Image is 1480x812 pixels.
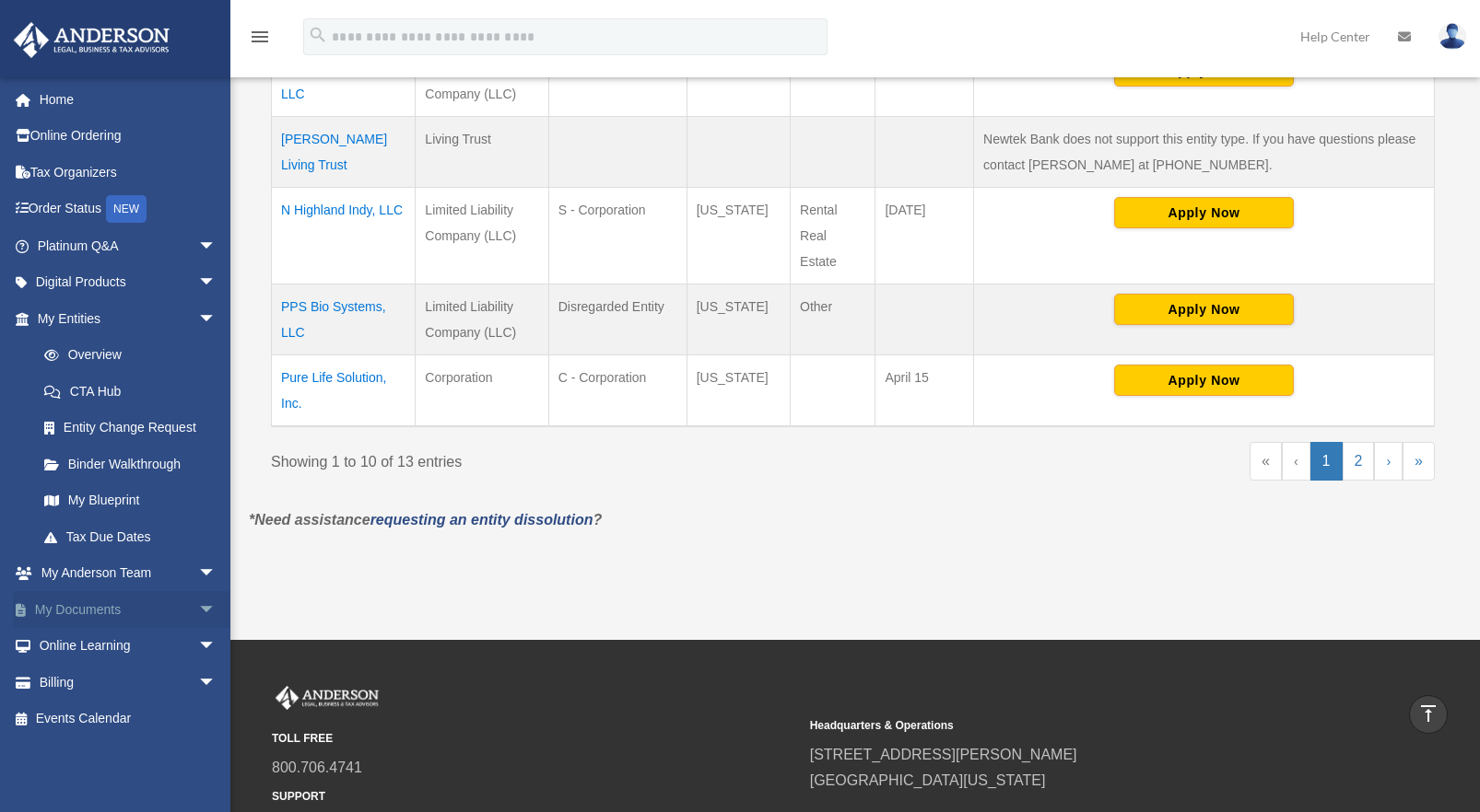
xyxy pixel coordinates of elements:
a: My Anderson Teamarrow_drop_down [13,555,244,592]
td: [US_STATE] [687,46,790,117]
a: vertical_align_top [1409,695,1448,734]
a: My Blueprint [26,482,235,519]
a: Next [1374,442,1403,481]
small: TOLL FREE [272,729,797,748]
td: [US_STATE] [687,188,790,284]
td: Partnership [548,46,687,117]
td: Corporation [416,355,548,427]
td: PPS Bio Systems, LLC [272,284,416,355]
img: User Pic [1439,23,1466,50]
td: Living Trust [416,117,548,188]
span: arrow_drop_down [198,591,235,629]
i: menu [249,26,271,48]
td: Other [791,284,875,355]
a: Billingarrow_drop_down [13,664,244,701]
td: Mach80 Investments, LLC [272,46,416,117]
td: Rental Real Estate [791,188,875,284]
a: Online Learningarrow_drop_down [13,628,244,665]
td: Limited Liability Company (LLC) [416,188,548,284]
a: menu [249,32,271,48]
td: [US_STATE] [687,284,790,355]
a: [GEOGRAPHIC_DATA][US_STATE] [810,772,1046,788]
a: Previous [1282,442,1310,481]
a: Order StatusNEW [13,191,244,228]
td: [PERSON_NAME] Living Trust [272,117,416,188]
td: Pure Life Solution, Inc. [272,355,416,427]
i: vertical_align_top [1417,702,1439,725]
td: Newtek Bank does not support this entity type. If you have questions please contact [PERSON_NAME]... [974,117,1435,188]
a: Entity Change Request [26,410,235,447]
a: Tax Organizers [13,154,244,191]
a: Platinum Q&Aarrow_drop_down [13,227,244,264]
small: SUPPORT [272,787,797,806]
a: requesting an entity dissolution [370,512,593,528]
a: Last [1403,442,1435,481]
a: Events Calendar [13,701,244,737]
td: Limited Liability Company (LLC) [416,284,548,355]
a: Tax Due Dates [26,518,235,555]
a: 2 [1343,442,1375,481]
span: arrow_drop_down [198,555,235,593]
a: My Entitiesarrow_drop_down [13,300,235,337]
td: April 15 [875,355,974,427]
div: Showing 1 to 10 of 13 entries [271,442,840,475]
button: Apply Now [1114,365,1294,396]
td: [DATE] [875,188,974,284]
a: Binder Walkthrough [26,446,235,482]
td: [US_STATE] [687,355,790,427]
td: C - Corporation [548,355,687,427]
em: *Need assistance ? [249,512,602,528]
span: arrow_drop_down [198,628,235,666]
span: arrow_drop_down [198,664,235,702]
a: First [1250,442,1282,481]
a: Home [13,81,244,118]
div: NEW [106,195,147,223]
i: search [308,25,328,45]
span: arrow_drop_down [198,264,235,302]
td: S - Corporation [548,188,687,284]
span: arrow_drop_down [198,227,235,265]
button: Apply Now [1114,197,1294,228]
a: 1 [1310,442,1343,481]
img: Anderson Advisors Platinum Portal [272,686,382,710]
a: 800.706.4741 [272,760,362,775]
a: My Documentsarrow_drop_down [13,591,244,628]
a: CTA Hub [26,373,235,410]
a: Digital Productsarrow_drop_down [13,264,244,301]
td: [DATE] [875,46,974,117]
img: Anderson Advisors Platinum Portal [8,22,175,58]
a: Overview [26,337,226,374]
td: Disregarded Entity [548,284,687,355]
td: N Highland Indy, LLC [272,188,416,284]
span: arrow_drop_down [198,300,235,338]
small: Headquarters & Operations [810,716,1335,736]
td: Limited Liability Company (LLC) [416,46,548,117]
button: Apply Now [1114,294,1294,325]
a: [STREET_ADDRESS][PERSON_NAME] [810,747,1077,762]
a: Online Ordering [13,118,244,155]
